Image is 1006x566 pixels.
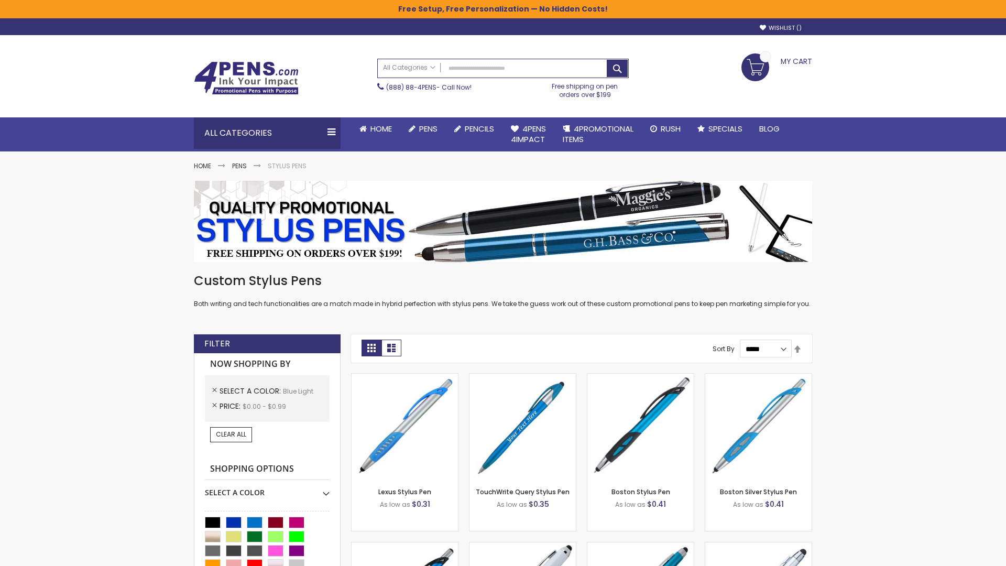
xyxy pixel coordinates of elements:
[661,123,681,134] span: Rush
[205,353,330,375] strong: Now Shopping by
[194,161,211,170] a: Home
[469,373,576,382] a: TouchWrite Query Stylus Pen-Blue Light
[469,542,576,551] a: Kimberly Logo Stylus Pens-LT-Blue
[232,161,247,170] a: Pens
[370,123,392,134] span: Home
[378,487,431,496] a: Lexus Stylus Pen
[220,386,283,396] span: Select A Color
[205,458,330,481] strong: Shopping Options
[529,499,549,509] span: $0.35
[383,63,435,72] span: All Categories
[283,387,313,396] span: Blue Light
[419,123,438,134] span: Pens
[352,374,458,480] img: Lexus Stylus Pen-Blue - Light
[400,117,446,140] a: Pens
[587,542,694,551] a: Lory Metallic Stylus Pen-Blue - Light
[611,487,670,496] a: Boston Stylus Pen
[615,500,646,509] span: As low as
[194,181,812,262] img: Stylus Pens
[386,83,436,92] a: (888) 88-4PENS
[380,500,410,509] span: As low as
[205,480,330,498] div: Select A Color
[689,117,751,140] a: Specials
[554,117,642,151] a: 4PROMOTIONALITEMS
[412,499,430,509] span: $0.31
[759,123,780,134] span: Blog
[541,78,629,99] div: Free shipping on pen orders over $199
[204,338,230,350] strong: Filter
[765,499,784,509] span: $0.41
[497,500,527,509] span: As low as
[194,61,299,95] img: 4Pens Custom Pens and Promotional Products
[386,83,472,92] span: - Call Now!
[713,344,735,353] label: Sort By
[352,373,458,382] a: Lexus Stylus Pen-Blue - Light
[268,161,307,170] strong: Stylus Pens
[351,117,400,140] a: Home
[587,373,694,382] a: Boston Stylus Pen-Blue - Light
[194,273,812,289] h1: Custom Stylus Pens
[563,123,633,145] span: 4PROMOTIONAL ITEMS
[705,542,812,551] a: Silver Cool Grip Stylus Pen-Blue - Light
[502,117,554,151] a: 4Pens4impact
[210,427,252,442] a: Clear All
[708,123,742,134] span: Specials
[476,487,570,496] a: TouchWrite Query Stylus Pen
[220,401,243,411] span: Price
[733,500,763,509] span: As low as
[352,542,458,551] a: Lexus Metallic Stylus Pen-Blue - Light
[216,430,246,439] span: Clear All
[647,499,666,509] span: $0.41
[511,123,546,145] span: 4Pens 4impact
[751,117,788,140] a: Blog
[243,402,286,411] span: $0.00 - $0.99
[465,123,494,134] span: Pencils
[705,373,812,382] a: Boston Silver Stylus Pen-Blue - Light
[760,24,802,32] a: Wishlist
[642,117,689,140] a: Rush
[362,340,381,356] strong: Grid
[194,273,812,309] div: Both writing and tech functionalities are a match made in hybrid perfection with stylus pens. We ...
[194,117,341,149] div: All Categories
[378,59,441,77] a: All Categories
[446,117,502,140] a: Pencils
[587,374,694,480] img: Boston Stylus Pen-Blue - Light
[469,374,576,480] img: TouchWrite Query Stylus Pen-Blue Light
[720,487,797,496] a: Boston Silver Stylus Pen
[705,374,812,480] img: Boston Silver Stylus Pen-Blue - Light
